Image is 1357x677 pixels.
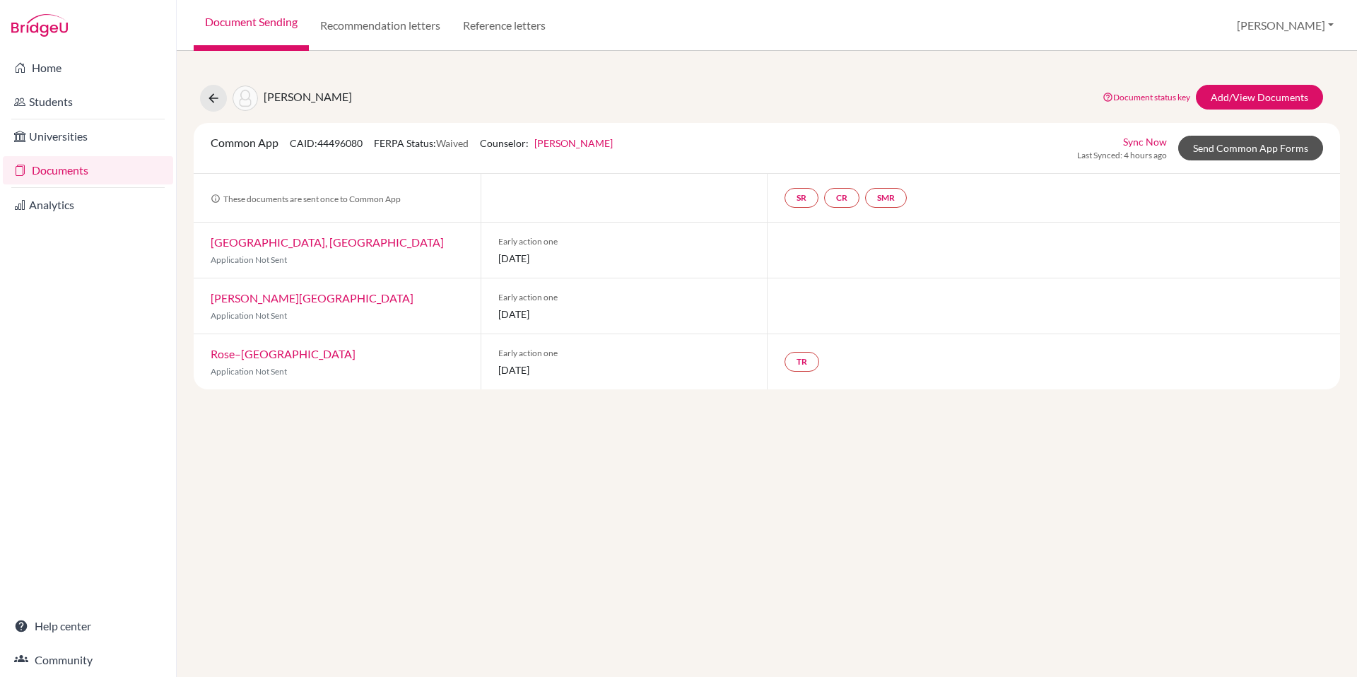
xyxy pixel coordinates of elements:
a: Sync Now [1123,134,1167,149]
a: [GEOGRAPHIC_DATA], [GEOGRAPHIC_DATA] [211,235,444,249]
span: CAID: 44496080 [290,137,363,149]
a: SMR [865,188,907,208]
a: Community [3,646,173,674]
img: Bridge-U [11,14,68,37]
a: CR [824,188,859,208]
a: Documents [3,156,173,184]
a: Universities [3,122,173,151]
span: [PERSON_NAME] [264,90,352,103]
span: Application Not Sent [211,310,287,321]
span: Application Not Sent [211,366,287,377]
span: Counselor: [480,137,613,149]
span: Waived [436,137,469,149]
button: [PERSON_NAME] [1230,12,1340,39]
a: Students [3,88,173,116]
a: Send Common App Forms [1178,136,1323,160]
a: Analytics [3,191,173,219]
span: Early action one [498,347,751,360]
span: Common App [211,136,278,149]
span: [DATE] [498,307,751,322]
span: These documents are sent once to Common App [211,194,401,204]
a: [PERSON_NAME][GEOGRAPHIC_DATA] [211,291,413,305]
span: FERPA Status: [374,137,469,149]
a: Document status key [1103,92,1190,102]
a: Add/View Documents [1196,85,1323,110]
a: TR [785,352,819,372]
span: Application Not Sent [211,254,287,265]
a: SR [785,188,818,208]
span: [DATE] [498,251,751,266]
span: Early action one [498,235,751,248]
a: Help center [3,612,173,640]
span: Early action one [498,291,751,304]
a: [PERSON_NAME] [534,137,613,149]
span: [DATE] [498,363,751,377]
a: Home [3,54,173,82]
a: Rose–[GEOGRAPHIC_DATA] [211,347,356,360]
span: Last Synced: 4 hours ago [1077,149,1167,162]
